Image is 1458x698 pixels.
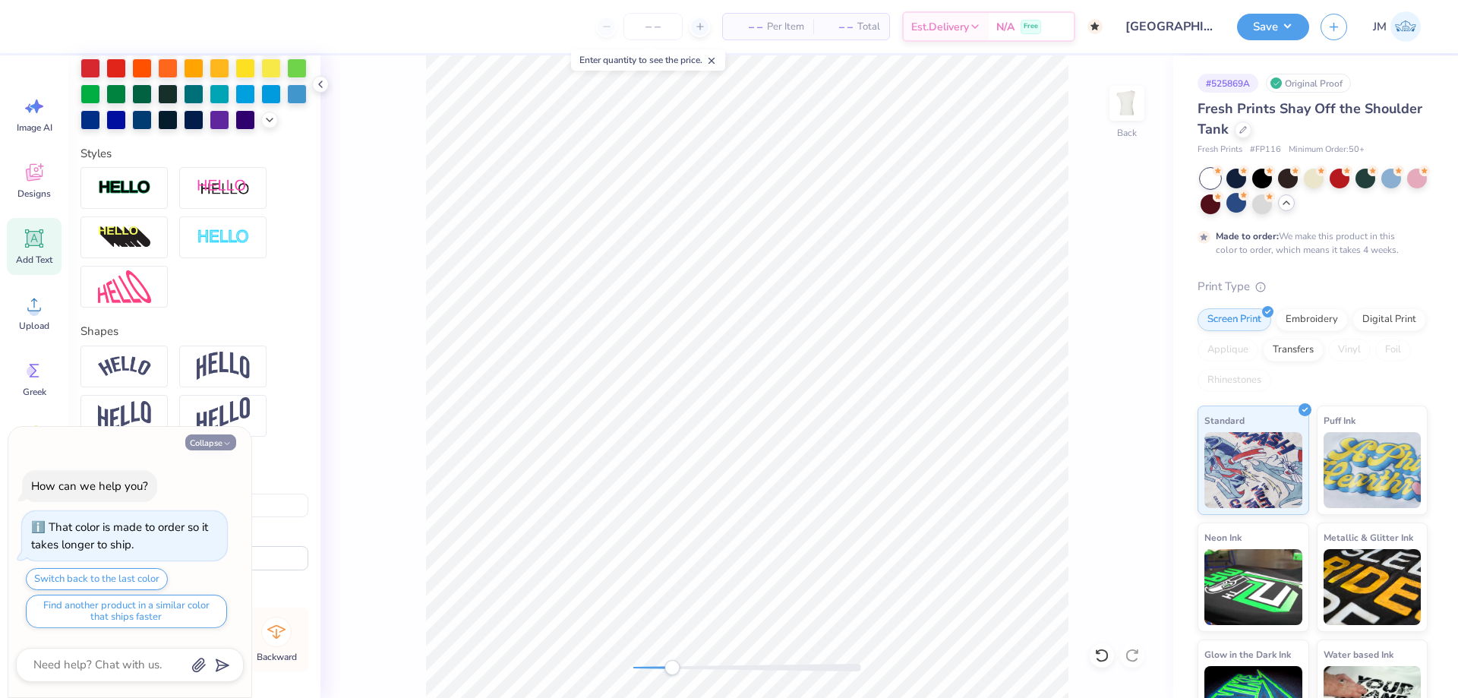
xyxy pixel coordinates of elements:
[1198,278,1428,295] div: Print Type
[185,434,236,450] button: Collapse
[571,49,725,71] div: Enter quantity to see the price.
[1198,99,1422,138] span: Fresh Prints Shay Off the Shoulder Tank
[732,19,762,35] span: – –
[1250,144,1281,156] span: # FP116
[1198,74,1258,93] div: # 525869A
[1216,230,1279,242] strong: Made to order:
[1198,339,1258,362] div: Applique
[1204,432,1302,508] img: Standard
[1289,144,1365,156] span: Minimum Order: 50 +
[197,178,250,197] img: Shadow
[1366,11,1428,42] a: JM
[80,323,118,340] label: Shapes
[1324,432,1422,508] img: Puff Ink
[31,478,148,494] div: How can we help you?
[98,270,151,303] img: Free Distort
[1112,88,1142,118] img: Back
[1114,11,1226,42] input: Untitled Design
[1216,229,1403,257] div: We make this product in this color to order, which means it takes 4 weeks.
[623,13,683,40] input: – –
[1324,646,1393,662] span: Water based Ink
[822,19,853,35] span: – –
[996,19,1015,35] span: N/A
[197,229,250,246] img: Negative Space
[31,520,208,552] div: That color is made to order so it takes longer to ship.
[98,401,151,431] img: Flag
[17,122,52,134] span: Image AI
[98,356,151,377] img: Arc
[1198,369,1271,392] div: Rhinestones
[80,145,112,163] label: Styles
[1204,549,1302,625] img: Neon Ink
[1324,549,1422,625] img: Metallic & Glitter Ink
[19,320,49,332] span: Upload
[1198,144,1242,156] span: Fresh Prints
[17,188,51,200] span: Designs
[1266,74,1351,93] div: Original Proof
[1390,11,1421,42] img: Joshua Macky Gaerlan
[197,352,250,381] img: Arch
[1352,308,1426,331] div: Digital Print
[1237,14,1309,40] button: Save
[1373,18,1387,36] span: JM
[1117,126,1137,140] div: Back
[16,254,52,266] span: Add Text
[1024,21,1038,32] span: Free
[23,386,46,398] span: Greek
[1324,529,1413,545] span: Metallic & Glitter Ink
[767,19,804,35] span: Per Item
[1198,308,1271,331] div: Screen Print
[664,660,680,675] div: Accessibility label
[26,568,168,590] button: Switch back to the last color
[98,179,151,197] img: Stroke
[1328,339,1371,362] div: Vinyl
[1375,339,1411,362] div: Foil
[857,19,880,35] span: Total
[1324,412,1355,428] span: Puff Ink
[1276,308,1348,331] div: Embroidery
[911,19,969,35] span: Est. Delivery
[98,226,151,250] img: 3D Illusion
[1204,646,1291,662] span: Glow in the Dark Ink
[1204,529,1242,545] span: Neon Ink
[1204,412,1245,428] span: Standard
[26,595,227,628] button: Find another product in a similar color that ships faster
[197,397,250,434] img: Rise
[1263,339,1324,362] div: Transfers
[257,651,297,663] span: Backward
